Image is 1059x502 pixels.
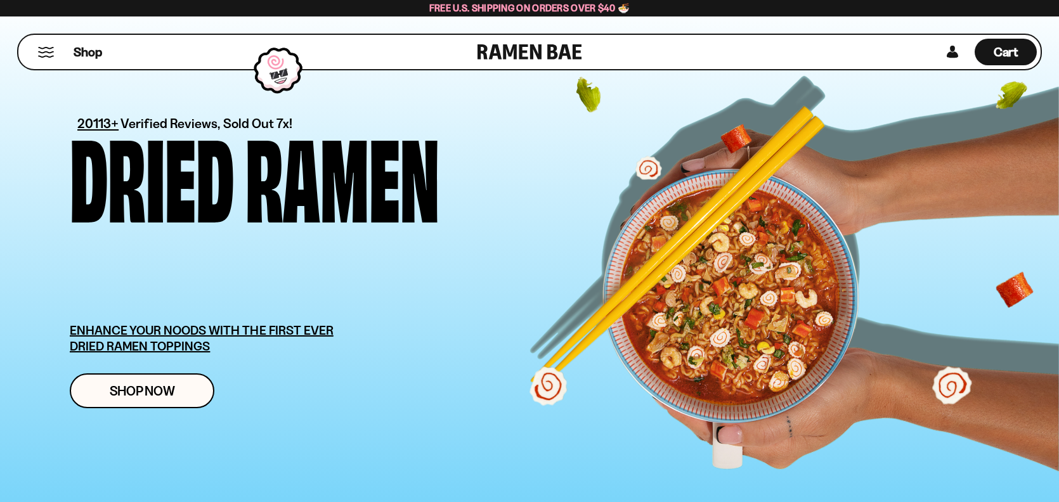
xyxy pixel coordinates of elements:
[70,373,214,408] a: Shop Now
[245,130,439,217] div: Ramen
[975,35,1037,69] a: Cart
[994,44,1018,60] span: Cart
[74,39,102,65] a: Shop
[74,44,102,61] span: Shop
[37,47,55,58] button: Mobile Menu Trigger
[70,130,234,217] div: Dried
[429,2,630,14] span: Free U.S. Shipping on Orders over $40 🍜
[110,384,175,397] span: Shop Now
